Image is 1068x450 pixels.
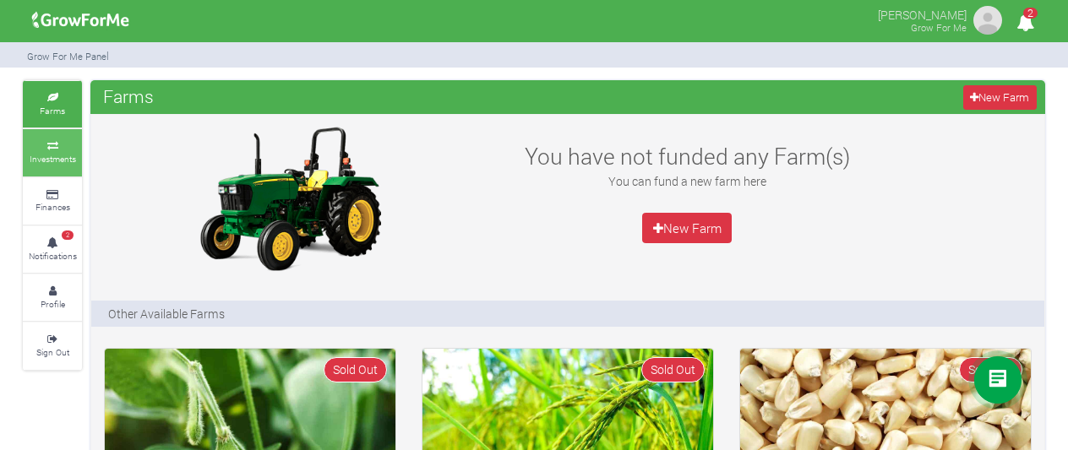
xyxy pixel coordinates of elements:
[29,250,77,262] small: Notifications
[184,122,395,274] img: growforme image
[62,230,74,241] span: 2
[963,85,1037,110] a: New Farm
[23,178,82,225] a: Finances
[504,172,870,190] p: You can fund a new farm here
[911,21,967,34] small: Grow For Me
[26,3,135,37] img: growforme image
[1023,8,1038,19] span: 2
[30,153,76,165] small: Investments
[324,357,387,382] span: Sold Out
[23,226,82,273] a: 2 Notifications
[41,298,65,310] small: Profile
[23,323,82,369] a: Sign Out
[36,346,69,358] small: Sign Out
[27,50,109,62] small: Grow For Me Panel
[23,129,82,176] a: Investments
[642,213,732,243] a: New Farm
[35,201,70,213] small: Finances
[99,79,158,113] span: Farms
[878,3,967,24] p: [PERSON_NAME]
[504,143,870,170] h3: You have not funded any Farm(s)
[108,305,225,323] p: Other Available Farms
[1009,16,1042,32] a: 2
[971,3,1005,37] img: growforme image
[23,81,82,127] a: Farms
[1009,3,1042,41] i: Notifications
[959,357,1022,382] span: Sold Out
[641,357,705,382] span: Sold Out
[40,105,65,117] small: Farms
[23,274,82,321] a: Profile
